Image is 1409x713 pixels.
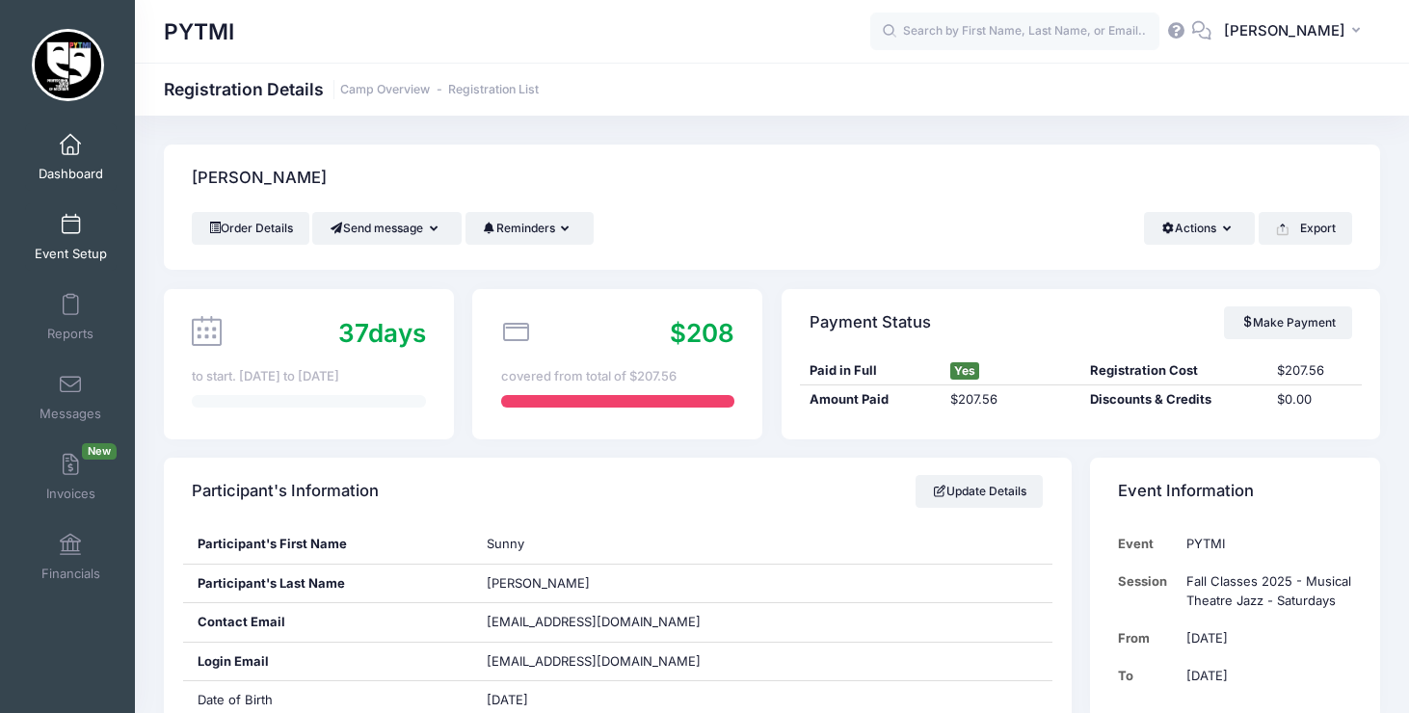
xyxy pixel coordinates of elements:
span: 37 [338,318,368,348]
a: Registration List [448,83,539,97]
td: PYTMI [1177,525,1352,563]
button: Export [1259,212,1352,245]
h1: Registration Details [164,79,539,99]
a: Dashboard [25,123,117,191]
a: Order Details [192,212,309,245]
span: $208 [670,318,734,348]
span: Messages [40,406,101,422]
a: Event Setup [25,203,117,271]
span: Dashboard [39,166,103,182]
a: Financials [25,523,117,591]
input: Search by First Name, Last Name, or Email... [870,13,1159,51]
td: To [1118,657,1177,695]
td: Event [1118,525,1177,563]
h4: Participant's Information [192,464,379,519]
span: [DATE] [487,692,528,707]
div: Registration Cost [1080,361,1267,381]
h4: Payment Status [810,295,931,350]
span: Financials [41,566,100,582]
span: [PERSON_NAME] [1224,20,1345,41]
div: Amount Paid [800,390,941,409]
span: [EMAIL_ADDRESS][DOMAIN_NAME] [487,652,728,672]
div: $207.56 [1267,361,1361,381]
a: Camp Overview [340,83,430,97]
td: [DATE] [1177,620,1352,657]
h4: [PERSON_NAME] [192,151,327,206]
div: Paid in Full [800,361,941,381]
div: $0.00 [1267,390,1361,409]
td: Fall Classes 2025 - Musical Theatre Jazz - Saturdays [1177,563,1352,620]
span: Yes [950,362,979,380]
div: $207.56 [941,390,1081,409]
a: InvoicesNew [25,443,117,511]
span: Event Setup [35,246,107,262]
div: Participant's First Name [183,525,473,564]
td: Session [1118,563,1177,620]
div: days [338,314,426,352]
td: [DATE] [1177,657,1352,695]
span: Invoices [46,486,95,502]
span: [EMAIL_ADDRESS][DOMAIN_NAME] [487,614,701,629]
a: Update Details [916,475,1044,508]
img: PYTMI [32,29,104,101]
td: From [1118,620,1177,657]
span: Sunny [487,536,524,551]
a: Messages [25,363,117,431]
span: Reports [47,326,93,342]
button: Actions [1144,212,1255,245]
button: Reminders [465,212,594,245]
div: Participant's Last Name [183,565,473,603]
a: Reports [25,283,117,351]
div: covered from total of $207.56 [501,367,734,386]
span: [PERSON_NAME] [487,575,590,591]
h1: PYTMI [164,10,234,54]
div: Login Email [183,643,473,681]
span: New [82,443,117,460]
a: Make Payment [1224,306,1352,339]
button: [PERSON_NAME] [1211,10,1380,54]
div: Discounts & Credits [1080,390,1267,409]
button: Send message [312,212,462,245]
h4: Event Information [1118,464,1254,519]
div: to start. [DATE] to [DATE] [192,367,425,386]
div: Contact Email [183,603,473,642]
